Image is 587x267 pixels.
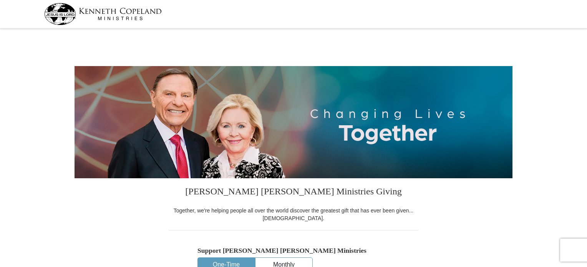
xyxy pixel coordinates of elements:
h5: Support [PERSON_NAME] [PERSON_NAME] Ministries [197,247,390,255]
div: Together, we're helping people all over the world discover the greatest gift that has ever been g... [169,207,418,222]
h3: [PERSON_NAME] [PERSON_NAME] Ministries Giving [169,178,418,207]
img: kcm-header-logo.svg [44,3,162,25]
